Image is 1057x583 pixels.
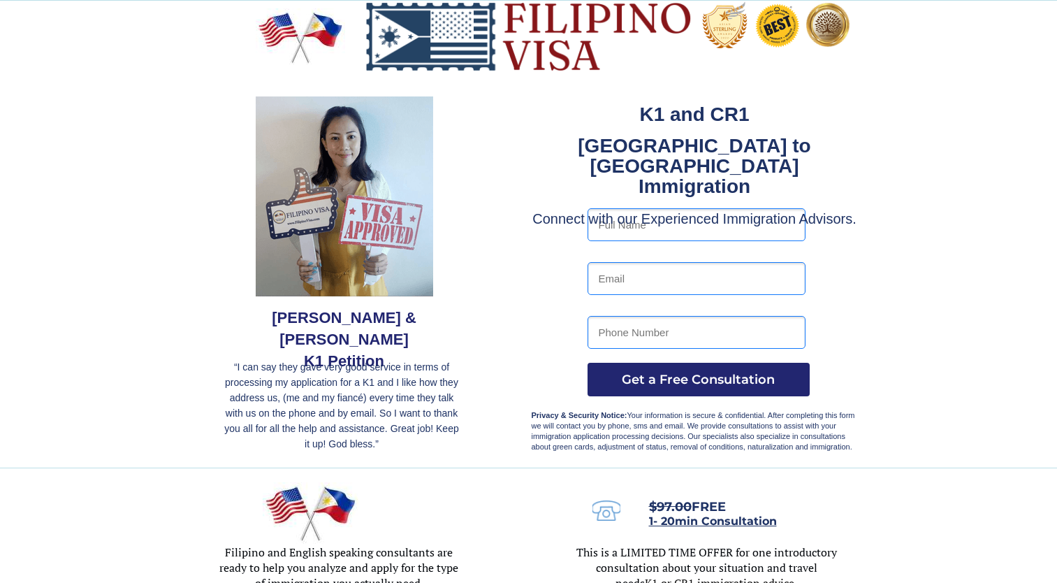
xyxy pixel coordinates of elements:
[221,359,462,452] p: “I can say they gave very good service in terms of processing my application for a K1 and I like ...
[532,211,856,226] span: Connect with our Experienced Immigration Advisors.
[588,316,805,349] input: Phone Number
[639,103,749,125] strong: K1 and CR1
[588,363,810,396] button: Get a Free Consultation
[532,411,627,419] strong: Privacy & Security Notice:
[532,411,855,451] span: Your information is secure & confidential. After completing this form we will contact you by phon...
[588,208,805,241] input: Full Name
[649,514,777,528] span: 1- 20min Consultation
[588,262,805,295] input: Email
[578,135,810,197] strong: [GEOGRAPHIC_DATA] to [GEOGRAPHIC_DATA] Immigration
[272,309,416,370] span: [PERSON_NAME] & [PERSON_NAME] K1 Petition
[588,372,810,387] span: Get a Free Consultation
[649,499,726,514] span: FREE
[649,516,777,527] a: 1- 20min Consultation
[649,499,692,514] s: $97.00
